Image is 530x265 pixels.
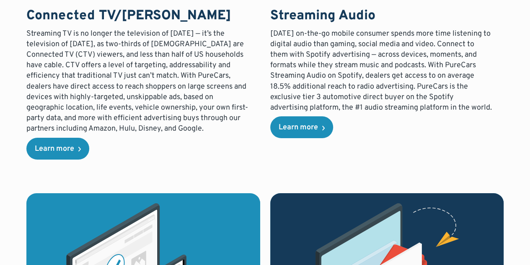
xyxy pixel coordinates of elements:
[26,138,89,160] a: Learn more
[270,8,492,25] h3: Streaming Audio
[279,124,318,131] div: Learn more
[26,8,248,25] h3: Connected TV/[PERSON_NAME]
[35,145,74,153] div: Learn more
[270,116,333,138] a: Learn more
[26,29,248,134] p: Streaming TV is no longer the television of [DATE] — it’s the television of [DATE], as two-thirds...
[270,29,492,113] p: [DATE] on-the-go mobile consumer spends more time listening to digital audio than gaming, social ...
